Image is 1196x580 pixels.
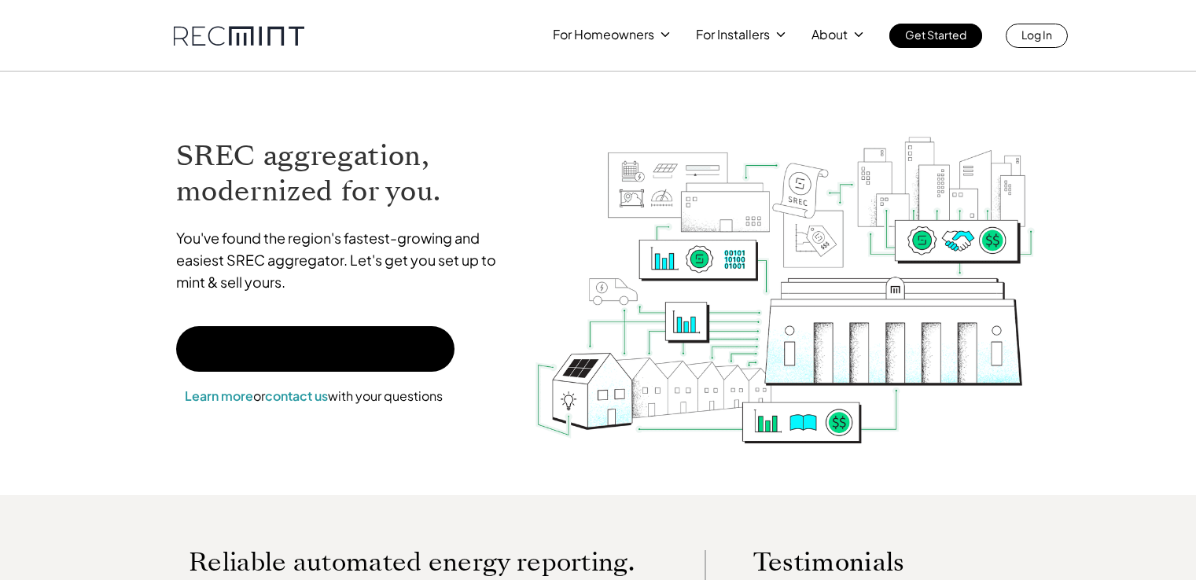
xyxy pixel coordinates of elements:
[889,24,982,48] a: Get Started
[176,138,511,209] h1: SREC aggregation, modernized for you.
[811,24,848,46] p: About
[176,227,511,293] p: You've found the region's fastest-growing and easiest SREC aggregator. Let's get you set up to mi...
[265,387,328,404] a: contact us
[696,24,770,46] p: For Installers
[534,95,1036,448] img: RECmint value cycle
[1006,24,1068,48] a: Log In
[176,386,451,406] p: or with your questions
[553,24,654,46] p: For Homeowners
[753,550,988,574] p: Testimonials
[1021,24,1052,46] p: Log In
[185,387,253,404] a: Learn more
[201,342,429,356] p: See my estimated SREC earnings
[905,24,966,46] p: Get Started
[176,326,454,372] a: See my estimated SREC earnings
[189,550,657,574] p: Reliable automated energy reporting.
